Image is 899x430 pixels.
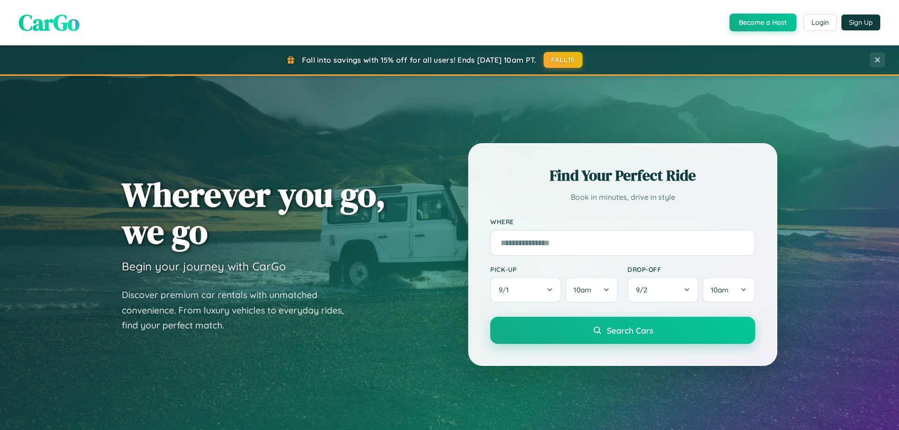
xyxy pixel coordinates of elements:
[19,7,80,38] span: CarGo
[607,325,653,335] span: Search Cars
[302,55,537,65] span: Fall into savings with 15% off for all users! Ends [DATE] 10am PT.
[841,15,880,30] button: Sign Up
[499,285,514,294] span: 9 / 1
[565,277,618,303] button: 10am
[711,285,729,294] span: 10am
[627,277,699,303] button: 9/2
[490,190,755,204] p: Book in minutes, drive in style
[627,265,755,273] label: Drop-off
[490,317,755,344] button: Search Cars
[702,277,755,303] button: 10am
[730,14,796,31] button: Become a Host
[490,265,618,273] label: Pick-up
[490,165,755,186] h2: Find Your Perfect Ride
[122,287,356,333] p: Discover premium car rentals with unmatched convenience. From luxury vehicles to everyday rides, ...
[122,176,386,250] h1: Wherever you go, we go
[490,277,561,303] button: 9/1
[122,259,286,273] h3: Begin your journey with CarGo
[544,52,583,68] button: FALL15
[490,218,755,226] label: Where
[574,285,591,294] span: 10am
[803,14,837,31] button: Login
[636,285,652,294] span: 9 / 2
